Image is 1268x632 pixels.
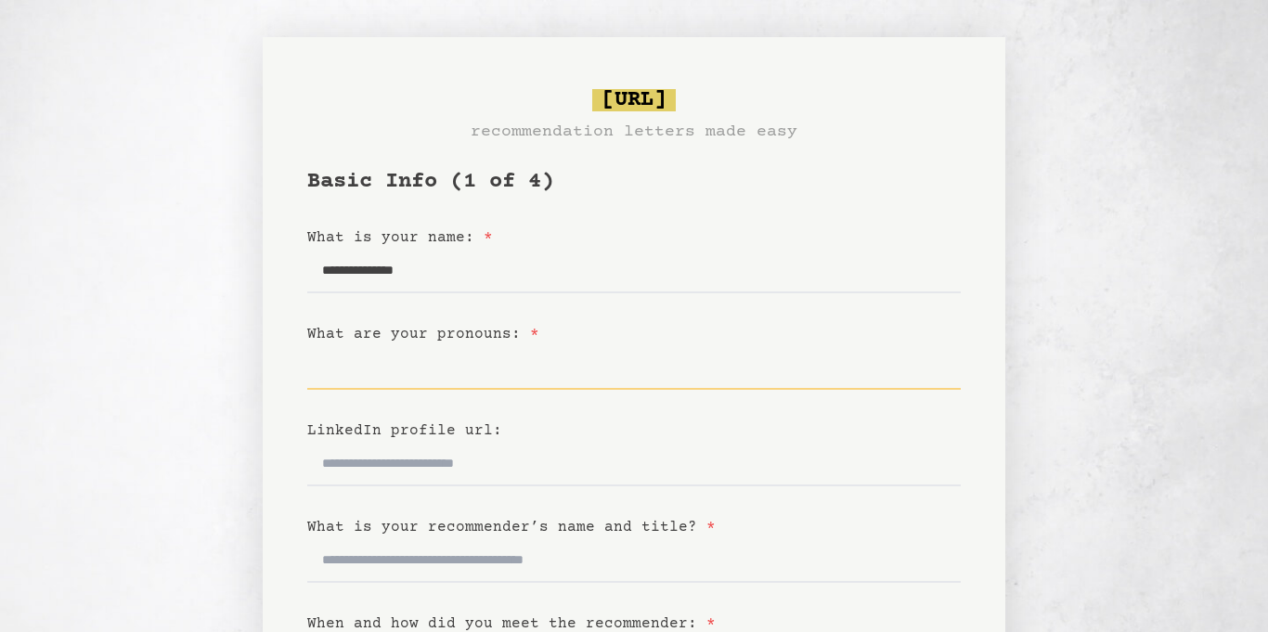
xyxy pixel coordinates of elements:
[471,119,797,145] h3: recommendation letters made easy
[307,615,716,632] label: When and how did you meet the recommender:
[307,229,493,246] label: What is your name:
[592,89,676,111] span: [URL]
[307,326,539,342] label: What are your pronouns:
[307,422,502,439] label: LinkedIn profile url:
[307,519,716,535] label: What is your recommender’s name and title?
[307,167,961,197] h1: Basic Info (1 of 4)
